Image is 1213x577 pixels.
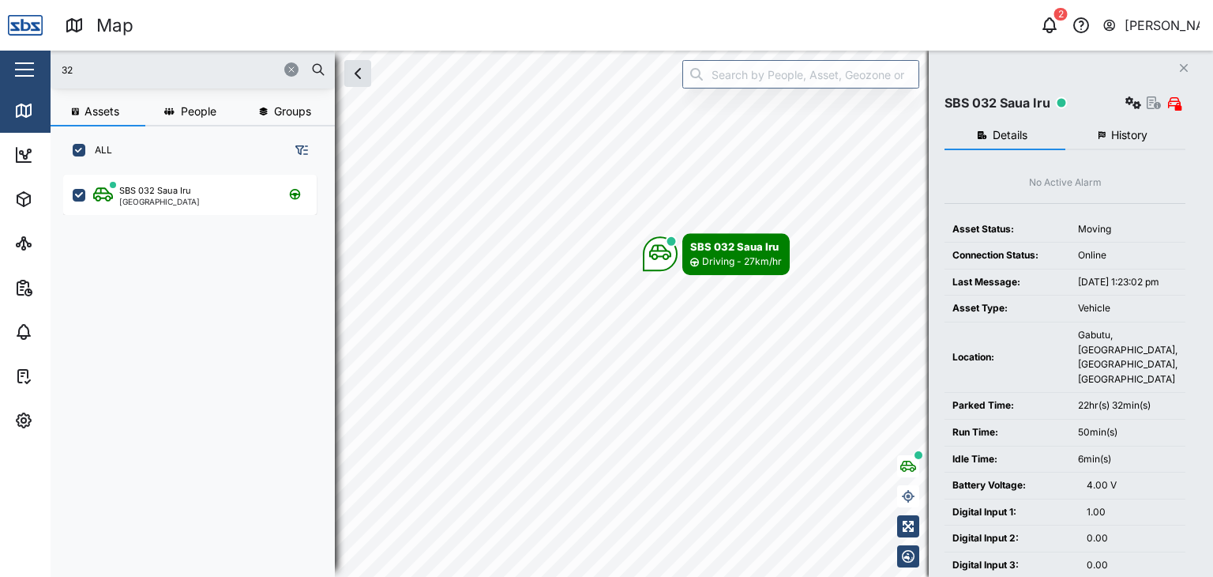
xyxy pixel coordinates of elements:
[682,60,919,89] input: Search by People, Asset, Geozone or Place
[643,233,790,275] div: Map marker
[1078,398,1177,413] div: 22hr(s) 32min(s)
[1087,531,1177,546] div: 0.00
[1078,328,1177,387] div: Gabutu, [GEOGRAPHIC_DATA], [GEOGRAPHIC_DATA], [GEOGRAPHIC_DATA]
[1078,248,1177,263] div: Online
[8,8,43,43] img: Main Logo
[952,425,1062,440] div: Run Time:
[41,235,79,252] div: Sites
[1054,8,1068,21] div: 2
[1078,275,1177,290] div: [DATE] 1:23:02 pm
[60,58,325,81] input: Search assets or drivers
[96,12,133,40] div: Map
[41,368,84,385] div: Tasks
[952,222,1062,237] div: Asset Status:
[1029,175,1102,190] div: No Active Alarm
[952,478,1071,493] div: Battery Voltage:
[952,558,1071,573] div: Digital Input 3:
[63,169,334,564] div: grid
[119,198,200,206] div: [GEOGRAPHIC_DATA]
[1102,14,1200,36] button: [PERSON_NAME]
[85,144,112,157] label: ALL
[1078,301,1177,316] div: Vehicle
[181,106,216,117] span: People
[41,102,77,119] div: Map
[41,146,112,164] div: Dashboard
[41,412,97,429] div: Settings
[1087,558,1177,573] div: 0.00
[41,190,90,208] div: Assets
[993,130,1027,141] span: Details
[41,323,90,341] div: Alarms
[51,51,1213,577] canvas: Map
[952,248,1062,263] div: Connection Status:
[952,531,1071,546] div: Digital Input 2:
[1087,478,1177,493] div: 4.00 V
[1078,425,1177,440] div: 50min(s)
[952,398,1062,413] div: Parked Time:
[952,350,1062,365] div: Location:
[1087,505,1177,520] div: 1.00
[944,93,1050,113] div: SBS 032 Saua Iru
[690,239,782,255] div: SBS 032 Saua Iru
[952,452,1062,467] div: Idle Time:
[84,106,119,117] span: Assets
[1078,222,1177,237] div: Moving
[274,106,311,117] span: Groups
[119,184,191,198] div: SBS 032 Saua Iru
[1125,16,1200,36] div: [PERSON_NAME]
[702,255,782,270] div: Driving - 27km/hr
[952,275,1062,290] div: Last Message:
[952,301,1062,316] div: Asset Type:
[952,505,1071,520] div: Digital Input 1:
[1111,130,1147,141] span: History
[1078,452,1177,467] div: 6min(s)
[41,279,95,296] div: Reports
